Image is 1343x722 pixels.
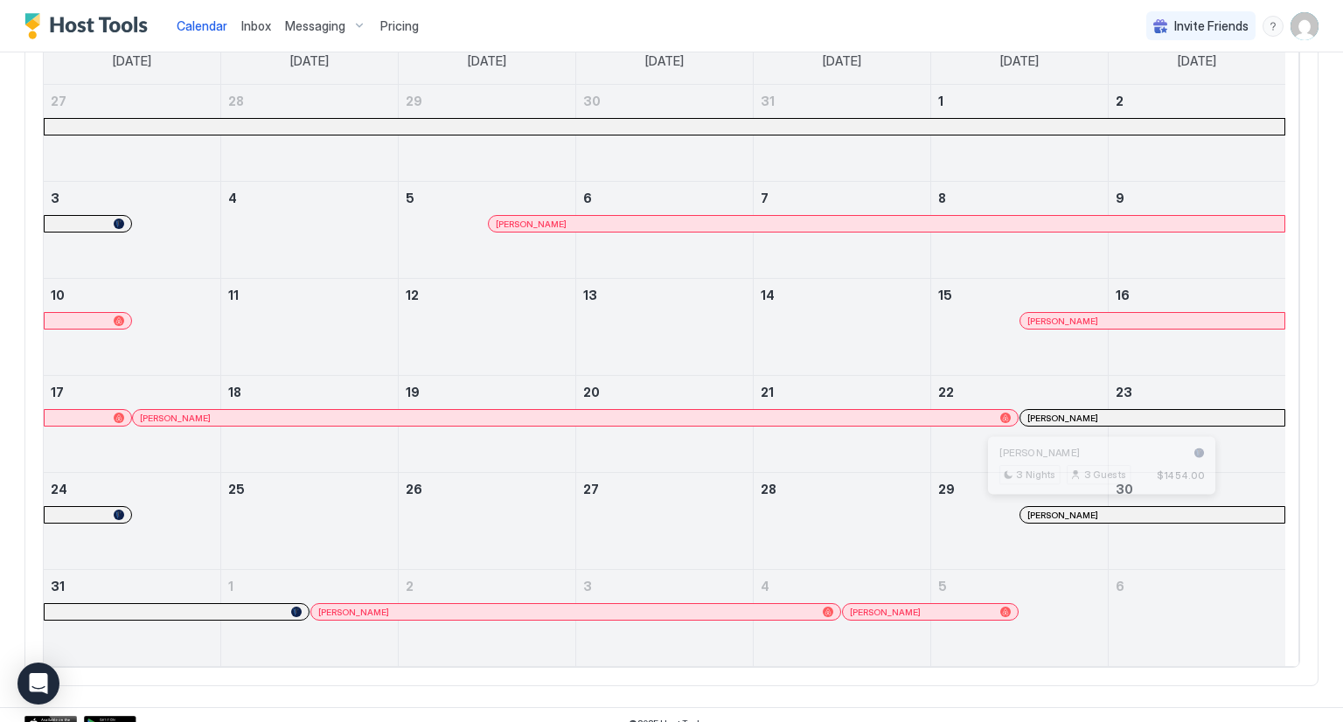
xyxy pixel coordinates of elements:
span: 29 [406,94,422,108]
a: September 6, 2025 [1109,570,1285,602]
a: August 4, 2025 [221,182,398,214]
span: 2 [406,579,414,594]
a: August 6, 2025 [576,182,753,214]
a: August 8, 2025 [931,182,1108,214]
span: Pricing [380,18,419,34]
a: August 5, 2025 [399,182,575,214]
td: August 25, 2025 [221,473,399,570]
td: September 6, 2025 [1108,570,1285,667]
td: August 11, 2025 [221,279,399,376]
a: August 3, 2025 [44,182,220,214]
span: [DATE] [1178,53,1216,69]
a: Tuesday [450,38,524,85]
a: August 25, 2025 [221,473,398,505]
a: Sunday [95,38,169,85]
a: August 13, 2025 [576,279,753,311]
span: 3 Guests [1083,468,1126,482]
a: August 10, 2025 [44,279,220,311]
span: 6 [1116,579,1124,594]
span: 24 [51,482,67,496]
td: August 3, 2025 [44,182,221,279]
span: [PERSON_NAME] [850,607,921,618]
span: [PERSON_NAME] [1027,316,1098,327]
span: 12 [406,288,419,302]
td: August 10, 2025 [44,279,221,376]
a: August 12, 2025 [399,279,575,311]
span: [DATE] [468,53,506,69]
td: August 20, 2025 [576,376,754,473]
span: 16 [1116,288,1130,302]
span: [DATE] [1000,53,1039,69]
a: August 1, 2025 [931,85,1108,117]
span: [DATE] [645,53,684,69]
td: August 2, 2025 [1108,85,1285,182]
td: August 22, 2025 [930,376,1108,473]
a: Saturday [1160,38,1234,85]
a: August 16, 2025 [1109,279,1285,311]
td: September 4, 2025 [753,570,930,667]
span: [PERSON_NAME] [140,413,211,424]
span: 17 [51,385,64,399]
span: 25 [228,482,245,496]
span: 3 Nights [1016,468,1056,482]
a: August 29, 2025 [931,473,1108,505]
a: August 20, 2025 [576,376,753,408]
td: August 19, 2025 [399,376,576,473]
span: 3 [583,579,592,594]
div: [PERSON_NAME] [850,607,1011,618]
td: September 5, 2025 [930,570,1108,667]
span: 23 [1116,385,1132,399]
a: July 29, 2025 [399,85,575,117]
div: Host Tools Logo [24,13,156,39]
div: [PERSON_NAME] [1027,510,1277,521]
td: August 15, 2025 [930,279,1108,376]
span: 5 [938,579,947,594]
span: 1 [228,579,233,594]
span: 31 [761,94,775,108]
span: 13 [583,288,597,302]
a: August 2, 2025 [1109,85,1285,117]
a: August 22, 2025 [931,376,1108,408]
a: July 31, 2025 [754,85,930,117]
td: September 2, 2025 [399,570,576,667]
a: July 30, 2025 [576,85,753,117]
span: Inbox [241,18,271,33]
a: August 26, 2025 [399,473,575,505]
a: Thursday [805,38,879,85]
td: August 12, 2025 [399,279,576,376]
a: August 17, 2025 [44,376,220,408]
div: [PERSON_NAME] [140,413,1011,424]
span: 31 [51,579,65,594]
span: 6 [583,191,592,205]
td: July 31, 2025 [753,85,930,182]
a: August 27, 2025 [576,473,753,505]
a: August 21, 2025 [754,376,930,408]
span: 22 [938,385,954,399]
td: August 9, 2025 [1108,182,1285,279]
div: [PERSON_NAME] [318,607,834,618]
span: 5 [406,191,414,205]
td: August 31, 2025 [44,570,221,667]
a: September 3, 2025 [576,570,753,602]
a: August 14, 2025 [754,279,930,311]
span: [PERSON_NAME] [999,447,1079,459]
span: 8 [938,191,946,205]
a: Friday [983,38,1056,85]
span: [DATE] [823,53,861,69]
div: Open Intercom Messenger [17,663,59,705]
td: August 26, 2025 [399,473,576,570]
td: July 29, 2025 [399,85,576,182]
a: September 5, 2025 [931,570,1108,602]
td: August 7, 2025 [753,182,930,279]
span: 4 [761,579,769,594]
td: July 27, 2025 [44,85,221,182]
span: 14 [761,288,775,302]
a: September 4, 2025 [754,570,930,602]
td: August 4, 2025 [221,182,399,279]
span: 28 [761,482,776,496]
div: User profile [1291,12,1319,40]
td: August 28, 2025 [753,473,930,570]
a: August 31, 2025 [44,570,220,602]
span: Calendar [177,18,227,33]
div: menu [1263,16,1284,37]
